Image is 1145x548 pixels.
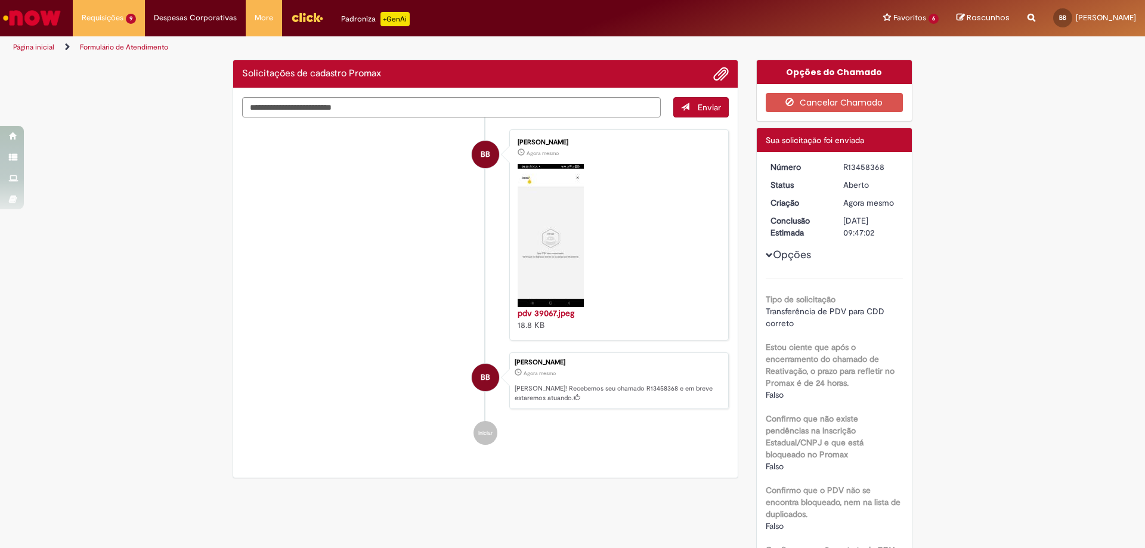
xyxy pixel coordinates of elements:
b: Tipo de solicitação [766,294,835,305]
span: Agora mesmo [524,370,556,377]
span: Agora mesmo [527,150,559,157]
dt: Status [762,179,835,191]
button: Cancelar Chamado [766,93,903,112]
div: Bruna Keisilaine Alves Barbosa [472,141,499,168]
a: Página inicial [13,42,54,52]
button: Adicionar anexos [713,66,729,82]
p: +GenAi [380,12,410,26]
span: [PERSON_NAME] [1076,13,1136,23]
b: Confirmo que não existe pendências na Inscrição Estadual/CNPJ e que está bloqueado no Promax [766,413,864,460]
li: Bruna Keisilaine Alves Barbosa [242,352,729,410]
span: Agora mesmo [843,197,894,208]
time: 28/08/2025 14:46:53 [843,197,894,208]
span: BB [481,363,490,392]
span: Sua solicitação foi enviada [766,135,864,145]
span: 9 [126,14,136,24]
span: More [255,12,273,24]
div: Opções do Chamado [757,60,912,84]
button: Enviar [673,97,729,117]
div: 18.8 KB [518,307,716,331]
span: Falso [766,521,784,531]
span: Enviar [698,102,721,113]
div: 28/08/2025 14:46:53 [843,197,899,209]
div: Padroniza [341,12,410,26]
span: Favoritos [893,12,926,24]
time: 28/08/2025 14:46:53 [524,370,556,377]
dt: Conclusão Estimada [762,215,835,239]
span: Transferência de PDV para CDD correto [766,306,887,329]
div: Aberto [843,179,899,191]
a: Rascunhos [957,13,1010,24]
div: R13458368 [843,161,899,173]
span: Requisições [82,12,123,24]
div: [PERSON_NAME] [515,359,722,366]
ul: Histórico de tíquete [242,117,729,457]
span: 6 [929,14,939,24]
span: Falso [766,461,784,472]
ul: Trilhas de página [9,36,754,58]
img: ServiceNow [1,6,63,30]
p: [PERSON_NAME]! Recebemos seu chamado R13458368 e em breve estaremos atuando. [515,384,722,403]
dt: Número [762,161,835,173]
div: [DATE] 09:47:02 [843,215,899,239]
span: Falso [766,389,784,400]
span: Despesas Corporativas [154,12,237,24]
span: BB [481,140,490,169]
span: Rascunhos [967,12,1010,23]
a: Formulário de Atendimento [80,42,168,52]
b: Estou ciente que após o encerramento do chamado de Reativação, o prazo para refletir no Promax é ... [766,342,895,388]
img: click_logo_yellow_360x200.png [291,8,323,26]
div: Bruna Keisilaine Alves Barbosa [472,364,499,391]
div: [PERSON_NAME] [518,139,716,146]
h2: Solicitações de cadastro Promax Histórico de tíquete [242,69,381,79]
time: 28/08/2025 14:46:49 [527,150,559,157]
a: pdv 39067.jpeg [518,308,574,318]
textarea: Digite sua mensagem aqui... [242,97,661,117]
b: Confirmo que o PDV não se encontra bloqueado, nem na lista de duplicados. [766,485,900,519]
span: BB [1059,14,1066,21]
dt: Criação [762,197,835,209]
